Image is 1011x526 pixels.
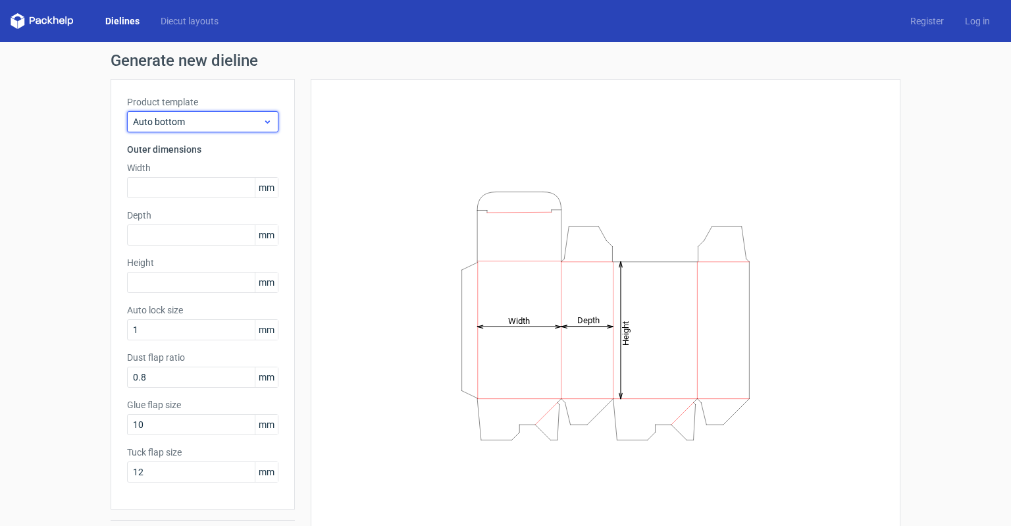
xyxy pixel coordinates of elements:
[255,462,278,482] span: mm
[255,178,278,197] span: mm
[127,351,278,364] label: Dust flap ratio
[508,315,530,325] tspan: Width
[900,14,954,28] a: Register
[255,415,278,434] span: mm
[127,209,278,222] label: Depth
[255,225,278,245] span: mm
[133,115,263,128] span: Auto bottom
[127,446,278,459] label: Tuck flap size
[577,315,600,325] tspan: Depth
[621,321,631,345] tspan: Height
[255,367,278,387] span: mm
[127,161,278,174] label: Width
[127,256,278,269] label: Height
[255,320,278,340] span: mm
[111,53,900,68] h1: Generate new dieline
[255,273,278,292] span: mm
[127,398,278,411] label: Glue flap size
[95,14,150,28] a: Dielines
[150,14,229,28] a: Diecut layouts
[127,143,278,156] h3: Outer dimensions
[954,14,1000,28] a: Log in
[127,95,278,109] label: Product template
[127,303,278,317] label: Auto lock size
